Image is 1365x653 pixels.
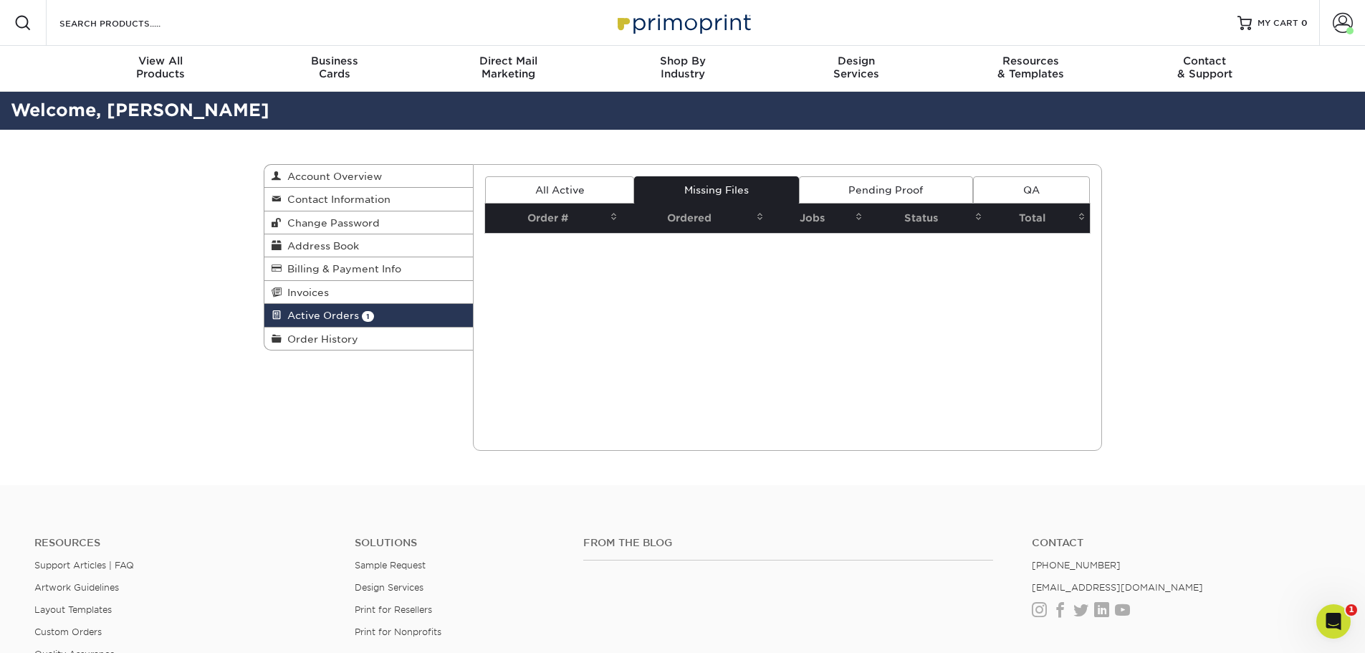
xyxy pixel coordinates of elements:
span: Resources [944,54,1118,67]
a: [PHONE_NUMBER] [1032,560,1121,571]
span: Billing & Payment Info [282,263,401,275]
span: Contact [1118,54,1292,67]
a: Address Book [264,234,474,257]
span: 1 [1346,604,1357,616]
a: Order History [264,328,474,350]
a: Contact [1032,537,1331,549]
a: Contact& Support [1118,46,1292,92]
a: Shop ByIndustry [595,46,770,92]
a: Active Orders 1 [264,304,474,327]
th: Total [987,204,1089,233]
a: Layout Templates [34,604,112,615]
span: Business [247,54,421,67]
span: View All [74,54,248,67]
span: 0 [1301,18,1308,28]
a: Direct MailMarketing [421,46,595,92]
div: Products [74,54,248,80]
div: Services [770,54,944,80]
div: Cards [247,54,421,80]
a: [EMAIL_ADDRESS][DOMAIN_NAME] [1032,582,1203,593]
a: View AllProducts [74,46,248,92]
span: Design [770,54,944,67]
span: Active Orders [282,310,359,321]
th: Ordered [622,204,768,233]
div: & Templates [944,54,1118,80]
a: Design Services [355,582,423,593]
a: BusinessCards [247,46,421,92]
a: Print for Nonprofits [355,626,441,637]
input: SEARCH PRODUCTS..... [58,14,198,32]
span: Invoices [282,287,329,298]
span: Address Book [282,240,359,252]
h4: Resources [34,537,333,549]
a: Custom Orders [34,626,102,637]
div: & Support [1118,54,1292,80]
a: All Active [485,176,634,204]
span: Direct Mail [421,54,595,67]
span: Contact Information [282,194,391,205]
a: Resources& Templates [944,46,1118,92]
th: Jobs [768,204,867,233]
a: Change Password [264,211,474,234]
span: Account Overview [282,171,382,182]
iframe: Intercom live chat [1316,604,1351,639]
a: QA [973,176,1089,204]
a: Pending Proof [799,176,973,204]
span: Order History [282,333,358,345]
a: DesignServices [770,46,944,92]
span: MY CART [1258,17,1298,29]
span: Change Password [282,217,380,229]
a: Account Overview [264,165,474,188]
a: Billing & Payment Info [264,257,474,280]
a: Invoices [264,281,474,304]
th: Status [867,204,987,233]
div: Marketing [421,54,595,80]
span: 1 [362,311,374,322]
a: Support Articles | FAQ [34,560,134,571]
img: Primoprint [611,7,755,38]
a: Sample Request [355,560,426,571]
a: Print for Resellers [355,604,432,615]
div: Industry [595,54,770,80]
a: Missing Files [634,176,798,204]
h4: Solutions [355,537,562,549]
span: Shop By [595,54,770,67]
a: Artwork Guidelines [34,582,119,593]
th: Order # [485,204,622,233]
a: Contact Information [264,188,474,211]
h4: From the Blog [583,537,993,549]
